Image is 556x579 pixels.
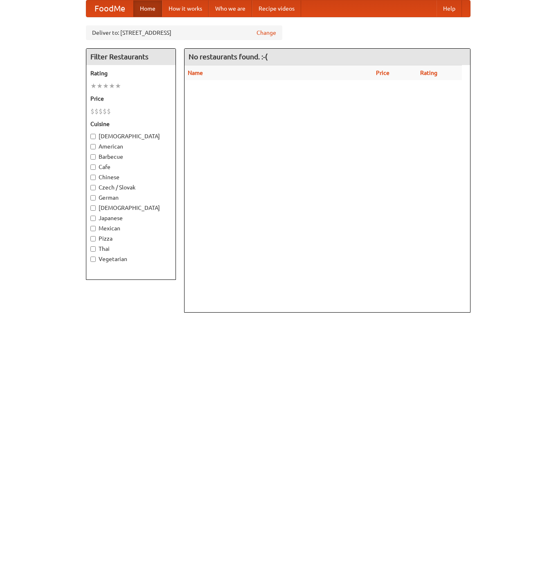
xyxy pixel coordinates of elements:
[90,185,96,190] input: Czech / Slovak
[90,142,171,151] label: American
[90,95,171,103] h5: Price
[86,0,133,17] a: FoodMe
[90,195,96,201] input: German
[90,173,171,181] label: Chinese
[90,257,96,262] input: Vegetarian
[188,70,203,76] a: Name
[90,204,171,212] label: [DEMOGRAPHIC_DATA]
[90,224,171,232] label: Mexican
[99,107,103,116] li: $
[162,0,209,17] a: How it works
[97,81,103,90] li: ★
[90,144,96,149] input: American
[90,234,171,243] label: Pizza
[90,153,171,161] label: Barbecue
[189,53,268,61] ng-pluralize: No restaurants found. :-(
[90,205,96,211] input: [DEMOGRAPHIC_DATA]
[90,163,171,171] label: Cafe
[90,236,96,241] input: Pizza
[107,107,111,116] li: $
[90,164,96,170] input: Cafe
[420,70,437,76] a: Rating
[376,70,389,76] a: Price
[115,81,121,90] li: ★
[90,245,171,253] label: Thai
[252,0,301,17] a: Recipe videos
[90,214,171,222] label: Japanese
[90,132,171,140] label: [DEMOGRAPHIC_DATA]
[209,0,252,17] a: Who we are
[103,107,107,116] li: $
[90,69,171,77] h5: Rating
[86,25,282,40] div: Deliver to: [STREET_ADDRESS]
[257,29,276,37] a: Change
[90,183,171,191] label: Czech / Slovak
[90,246,96,252] input: Thai
[86,49,176,65] h4: Filter Restaurants
[90,175,96,180] input: Chinese
[90,216,96,221] input: Japanese
[90,81,97,90] li: ★
[437,0,462,17] a: Help
[90,107,95,116] li: $
[90,255,171,263] label: Vegetarian
[90,120,171,128] h5: Cuisine
[90,226,96,231] input: Mexican
[95,107,99,116] li: $
[133,0,162,17] a: Home
[103,81,109,90] li: ★
[109,81,115,90] li: ★
[90,194,171,202] label: German
[90,134,96,139] input: [DEMOGRAPHIC_DATA]
[90,154,96,160] input: Barbecue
